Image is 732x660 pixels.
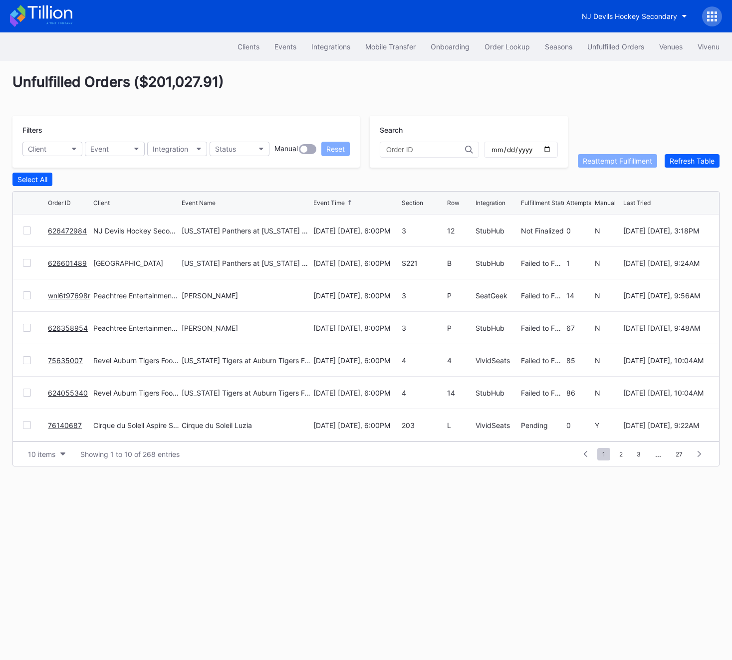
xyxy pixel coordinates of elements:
div: 86 [566,389,592,397]
div: Select All [17,175,47,184]
div: SeatGeek [476,291,518,300]
div: StubHub [476,226,518,235]
div: 203 [402,421,445,430]
div: 4 [447,356,473,365]
button: Onboarding [423,37,477,56]
a: 75635007 [48,356,83,365]
div: [DATE] [DATE], 9:22AM [623,421,709,430]
button: Clients [230,37,267,56]
button: Reattempt Fulfillment [578,154,657,168]
button: Event [85,142,145,156]
span: 3 [632,448,646,460]
div: Row [447,199,460,207]
a: 626472984 [48,226,87,235]
button: Integration [147,142,207,156]
div: 10 items [28,450,55,458]
div: [DATE] [DATE], 10:04AM [623,389,709,397]
div: VividSeats [476,356,518,365]
div: Cirque du Soleil Luzia [182,421,252,430]
div: NJ Devils Hockey Secondary [582,12,677,20]
button: NJ Devils Hockey Secondary [574,7,695,25]
div: [DATE] [DATE], 10:04AM [623,356,709,365]
div: [DATE] [DATE], 6:00PM [313,356,399,365]
div: Peachtree Entertainment Secondary [93,291,179,300]
div: Showing 1 to 10 of 268 entries [80,450,180,458]
div: Integration [153,145,188,153]
input: Order ID [386,146,465,154]
button: 10 items [23,447,70,461]
div: Mobile Transfer [365,42,416,51]
div: Failed to Fulfill [521,356,564,365]
button: Vivenu [690,37,727,56]
div: Events [274,42,296,51]
div: Cirque du Soleil Aspire Secondary [93,421,179,430]
div: [PERSON_NAME] [182,324,238,332]
div: ... [648,450,669,458]
div: Last Tried [623,199,651,207]
button: Unfulfilled Orders [580,37,652,56]
div: [DATE] [DATE], 6:00PM [313,421,399,430]
button: Select All [12,173,52,186]
span: 2 [614,448,628,460]
button: Mobile Transfer [358,37,423,56]
div: [DATE] [DATE], 9:48AM [623,324,709,332]
div: Clients [238,42,259,51]
button: Status [210,142,269,156]
div: 0 [566,421,592,430]
span: 1 [597,448,610,460]
div: [PERSON_NAME] [182,291,238,300]
div: 1 [566,259,592,267]
div: [DATE] [DATE], 9:24AM [623,259,709,267]
button: Refresh Table [665,154,720,168]
div: N [595,389,621,397]
div: Venues [659,42,683,51]
button: Events [267,37,304,56]
div: L [447,421,473,430]
div: Unfulfilled Orders [587,42,644,51]
div: StubHub [476,389,518,397]
div: P [447,291,473,300]
button: Order Lookup [477,37,537,56]
div: Revel Auburn Tigers Football Secondary [93,389,179,397]
div: Refresh Table [670,157,715,165]
div: Integrations [311,42,350,51]
div: N [595,324,621,332]
div: 14 [566,291,592,300]
a: 626358954 [48,324,88,332]
div: NJ Devils Hockey Secondary [93,226,179,235]
div: N [595,356,621,365]
button: Seasons [537,37,580,56]
div: 3 [402,291,445,300]
div: [US_STATE] Tigers at Auburn Tigers Football [182,356,310,365]
div: Status [215,145,236,153]
a: Integrations [304,37,358,56]
div: B [447,259,473,267]
div: 14 [447,389,473,397]
div: Not Finalized [521,226,564,235]
div: Failed to Fulfill [521,259,564,267]
div: StubHub [476,259,518,267]
div: P [447,324,473,332]
div: Failed to Fulfill [521,324,564,332]
div: Event [90,145,109,153]
div: 67 [566,324,592,332]
div: Manual [595,199,616,207]
div: [DATE] [DATE], 6:00PM [313,226,399,235]
div: Filters [22,126,350,134]
div: Seasons [545,42,572,51]
a: 626601489 [48,259,87,267]
div: [DATE] [DATE], 9:56AM [623,291,709,300]
div: Pending [521,421,564,430]
div: 3 [402,226,445,235]
div: Client [93,199,110,207]
div: StubHub [476,324,518,332]
div: Search [380,126,558,134]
